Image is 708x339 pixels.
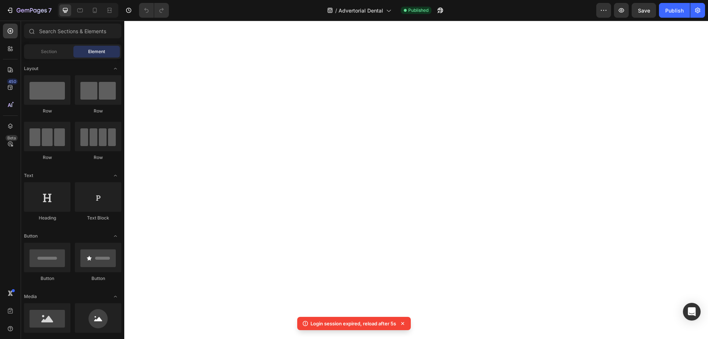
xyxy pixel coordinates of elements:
span: Toggle open [110,230,121,242]
button: Save [632,3,656,18]
div: Button [75,275,121,282]
div: Row [75,108,121,114]
input: Search Sections & Elements [24,24,121,38]
button: Publish [659,3,690,18]
span: Toggle open [110,63,121,75]
div: 450 [7,79,18,84]
span: Section [41,48,57,55]
p: 7 [48,6,52,15]
div: Open Intercom Messenger [683,303,701,321]
span: Media [24,293,37,300]
span: Toggle open [110,291,121,302]
div: Heading [24,215,70,221]
span: Text [24,172,33,179]
div: Beta [6,135,18,141]
span: Toggle open [110,170,121,181]
div: Publish [665,7,684,14]
span: Advertorial Dental [339,7,383,14]
span: Button [24,233,38,239]
div: Row [24,154,70,161]
span: Save [638,7,650,14]
div: Undo/Redo [139,3,169,18]
div: Row [75,154,121,161]
div: Row [24,108,70,114]
span: / [335,7,337,14]
div: Text Block [75,215,121,221]
iframe: Design area [124,21,708,339]
span: Element [88,48,105,55]
p: Login session expired, reload after 5s [310,320,396,327]
span: Layout [24,65,38,72]
span: Published [408,7,428,14]
button: 7 [3,3,55,18]
div: Button [24,275,70,282]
